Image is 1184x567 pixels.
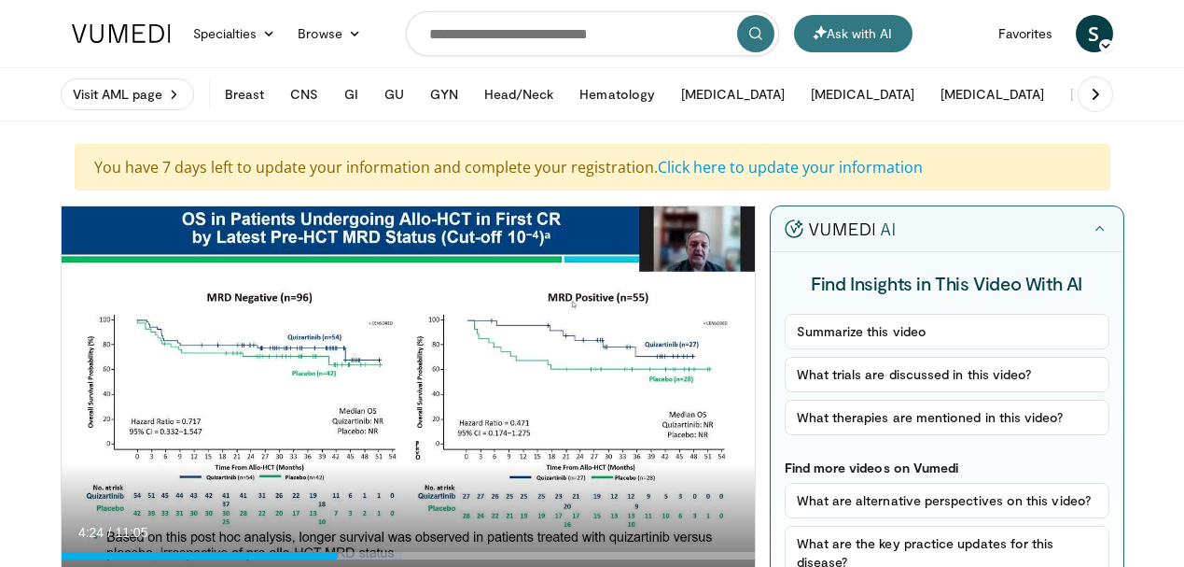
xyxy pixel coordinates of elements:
div: Progress Bar [62,552,755,560]
a: S [1076,15,1113,52]
button: What therapies are mentioned in this video? [785,400,1109,435]
button: GU [373,76,415,113]
a: Favorites [987,15,1065,52]
button: CNS [279,76,329,113]
button: Head/Neck [473,76,565,113]
button: GYN [419,76,468,113]
a: Visit AML page [61,78,194,110]
div: You have 7 days left to update your information and complete your registration. [75,144,1110,191]
p: Find more videos on Vumedi [785,460,1109,475]
button: [MEDICAL_DATA] [929,76,1055,113]
button: What are alternative perspectives on this video? [785,483,1109,518]
button: What trials are discussed in this video? [785,357,1109,392]
button: [MEDICAL_DATA] [800,76,926,113]
span: / [108,525,112,540]
h4: Find Insights in This Video With AI [785,271,1109,295]
img: VuMedi Logo [72,24,171,43]
span: 4:24 [78,525,104,540]
a: Browse [286,15,372,52]
button: GI [333,76,369,113]
button: [MEDICAL_DATA] [670,76,796,113]
span: 11:05 [115,525,147,540]
a: Click here to update your information [658,157,923,177]
img: vumedi-ai-logo.v2.svg [785,220,895,238]
input: Search topics, interventions [406,11,779,56]
button: Breast [214,76,275,113]
button: Hematology [568,76,666,113]
button: Summarize this video [785,314,1109,349]
a: Specialties [182,15,287,52]
button: Ask with AI [794,15,912,52]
